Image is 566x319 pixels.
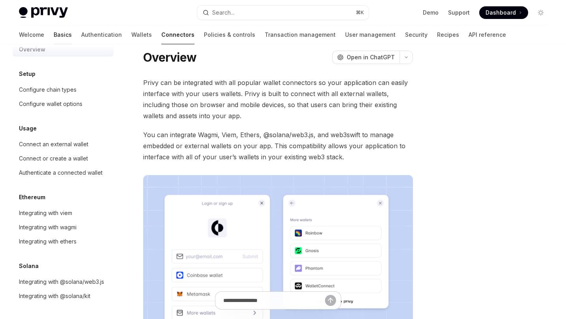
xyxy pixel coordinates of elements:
button: Toggle dark mode [534,6,547,19]
a: Support [448,9,470,17]
div: Search... [212,8,234,17]
a: Basics [54,25,72,44]
a: Security [405,25,428,44]
a: Transaction management [265,25,336,44]
div: Integrating with @solana/web3.js [19,277,104,287]
a: Wallets [131,25,152,44]
a: Configure chain types [13,83,114,97]
h1: Overview [143,50,196,64]
div: Authenticate a connected wallet [19,168,103,177]
a: Integrating with ethers [13,234,114,249]
span: Privy can be integrated with all popular wallet connectors so your application can easily interfa... [143,77,413,121]
a: Authenticate a connected wallet [13,166,114,180]
a: Configure wallet options [13,97,114,111]
a: Recipes [437,25,459,44]
span: Open in ChatGPT [347,53,395,61]
h5: Ethereum [19,193,45,202]
a: Welcome [19,25,44,44]
div: Connect an external wallet [19,140,88,149]
img: light logo [19,7,68,18]
a: Connectors [161,25,194,44]
div: Integrating with viem [19,208,72,218]
div: Connect or create a wallet [19,154,88,163]
a: Connect or create a wallet [13,151,114,166]
a: Integrating with @solana/kit [13,289,114,303]
a: Connect an external wallet [13,137,114,151]
a: API reference [469,25,506,44]
button: Send message [325,295,336,306]
a: Authentication [81,25,122,44]
a: Integrating with viem [13,206,114,220]
button: Search...⌘K [197,6,369,20]
span: ⌘ K [356,9,364,16]
a: Dashboard [479,6,528,19]
a: User management [345,25,396,44]
a: Policies & controls [204,25,255,44]
div: Configure chain types [19,85,77,94]
div: Integrating with ethers [19,237,77,246]
span: You can integrate Wagmi, Viem, Ethers, @solana/web3.js, and web3swift to manage embedded or exter... [143,129,413,162]
div: Configure wallet options [19,99,82,109]
a: Integrating with @solana/web3.js [13,275,114,289]
h5: Usage [19,124,37,133]
h5: Setup [19,69,35,79]
a: Integrating with wagmi [13,220,114,234]
div: Integrating with @solana/kit [19,291,90,301]
button: Open in ChatGPT [332,51,400,64]
h5: Solana [19,261,39,271]
a: Demo [423,9,439,17]
span: Dashboard [486,9,516,17]
div: Integrating with wagmi [19,223,77,232]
